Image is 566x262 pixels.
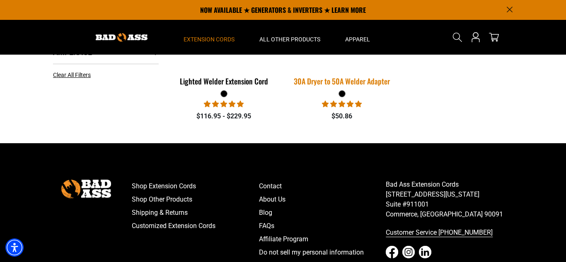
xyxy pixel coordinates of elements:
[333,20,382,55] summary: Apparel
[53,72,91,78] span: Clear All Filters
[259,193,386,206] a: About Us
[171,20,247,55] summary: Extension Cords
[259,180,386,193] a: Contact
[322,100,362,108] span: 5.00 stars
[132,206,259,219] a: Shipping & Returns
[5,238,24,257] div: Accessibility Menu
[469,20,482,55] a: Open this option
[96,33,148,42] img: Bad Ass Extension Cords
[247,20,333,55] summary: All Other Products
[259,206,386,219] a: Blog
[386,180,513,219] p: Bad Ass Extension Cords [STREET_ADDRESS][US_STATE] Suite #911001 Commerce, [GEOGRAPHIC_DATA] 90091
[289,111,395,121] div: $50.86
[171,77,277,85] div: Lighted Welder Extension Cord
[487,32,501,42] a: cart
[132,219,259,233] a: Customized Extension Cords
[171,111,277,121] div: $116.95 - $229.95
[53,71,94,79] a: Clear All Filters
[259,219,386,233] a: FAQs
[345,36,370,43] span: Apparel
[259,233,386,246] a: Affiliate Program
[402,246,415,258] a: Instagram - open in a new tab
[419,246,431,258] a: LinkedIn - open in a new tab
[289,77,395,85] div: 30A Dryer to 50A Welder Adapter
[259,246,386,259] a: Do not sell my personal information
[132,180,259,193] a: Shop Extension Cords
[259,36,320,43] span: All Other Products
[386,246,398,258] a: Facebook - open in a new tab
[451,31,464,44] summary: Search
[61,180,111,198] img: Bad Ass Extension Cords
[204,100,244,108] span: 5.00 stars
[386,226,513,239] a: call 833-674-1699
[132,193,259,206] a: Shop Other Products
[184,36,235,43] span: Extension Cords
